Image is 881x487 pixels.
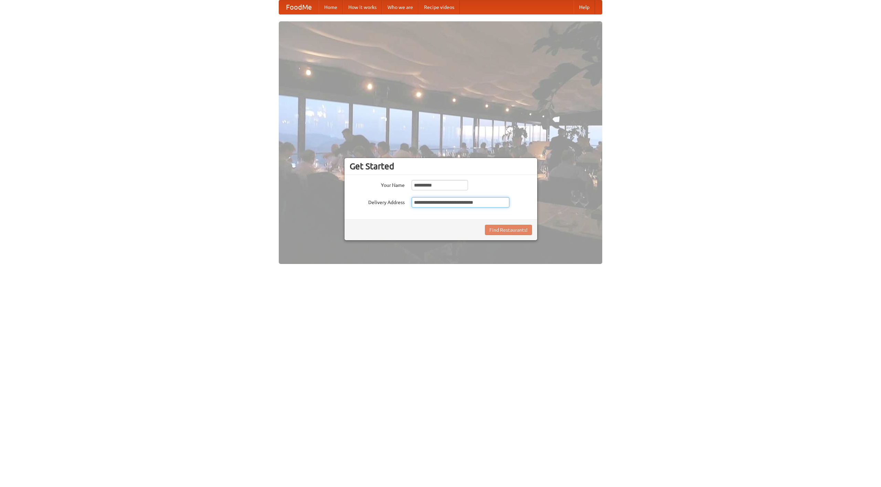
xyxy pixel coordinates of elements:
a: FoodMe [279,0,319,14]
label: Your Name [350,180,405,189]
label: Delivery Address [350,197,405,206]
a: Help [574,0,595,14]
a: How it works [343,0,382,14]
a: Recipe videos [418,0,460,14]
h3: Get Started [350,161,532,171]
button: Find Restaurants! [485,225,532,235]
a: Who we are [382,0,418,14]
a: Home [319,0,343,14]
